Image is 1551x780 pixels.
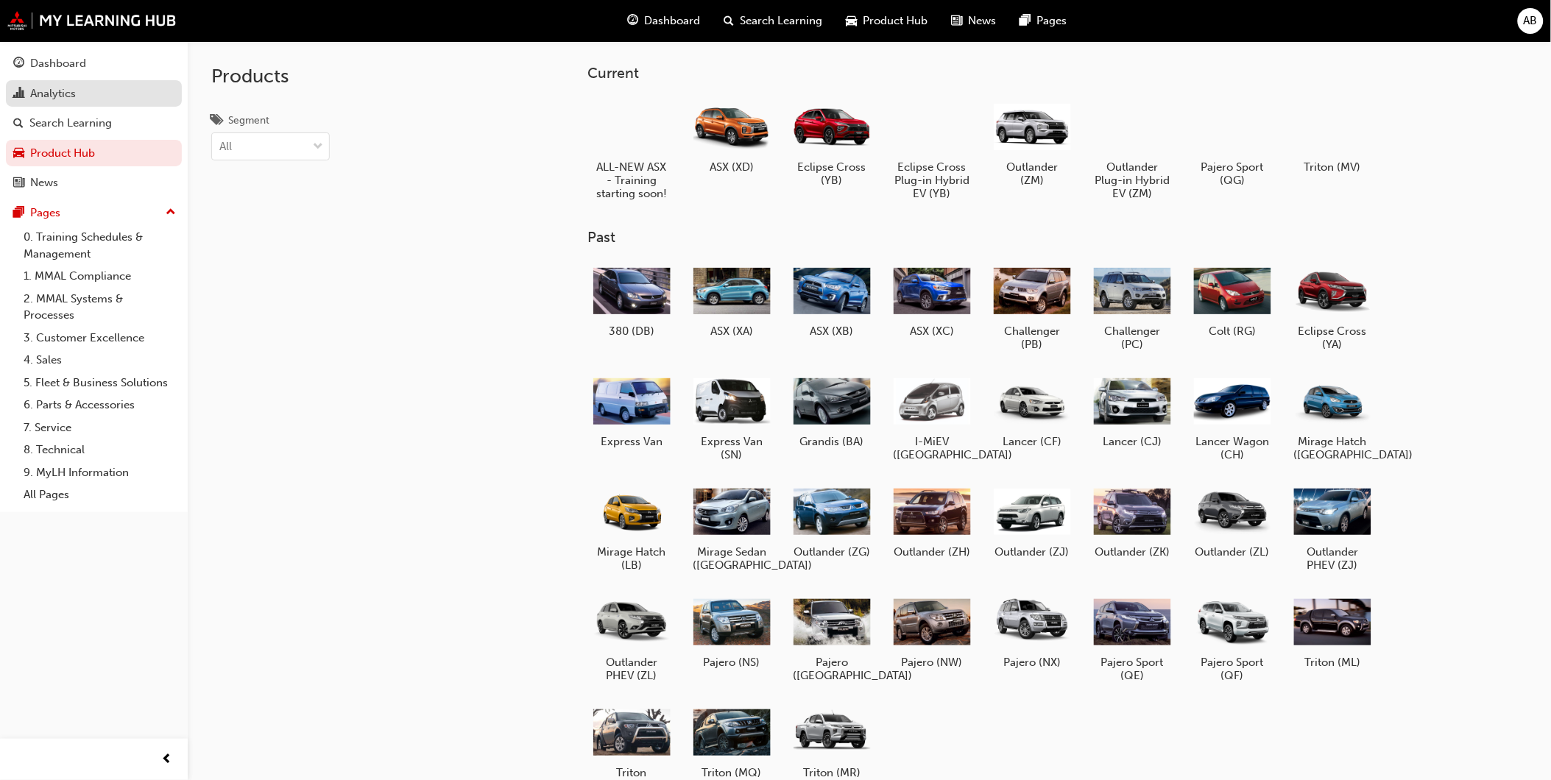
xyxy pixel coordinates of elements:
[587,229,1424,246] h3: Past
[988,258,1076,357] a: Challenger (PB)
[13,177,24,190] span: news-icon
[1094,435,1171,448] h5: Lancer (CJ)
[18,483,182,506] a: All Pages
[940,6,1008,36] a: news-iconNews
[969,13,997,29] span: News
[988,479,1076,564] a: Outlander (ZJ)
[1194,160,1271,187] h5: Pajero Sport (QG)
[7,11,177,30] img: mmal
[1094,656,1171,682] h5: Pajero Sport (QE)
[628,12,639,30] span: guage-icon
[794,656,871,682] h5: Pajero ([GEOGRAPHIC_DATA])
[994,656,1071,669] h5: Pajero (NX)
[693,325,771,338] h5: ASX (XA)
[29,115,112,132] div: Search Learning
[18,461,182,484] a: 9. MyLH Information
[1294,435,1371,461] h5: Mirage Hatch ([GEOGRAPHIC_DATA])
[13,117,24,130] span: search-icon
[30,205,60,221] div: Pages
[1088,589,1176,688] a: Pajero Sport (QE)
[1088,369,1176,454] a: Lancer (CJ)
[645,13,701,29] span: Dashboard
[894,325,971,338] h5: ASX (XC)
[794,435,871,448] h5: Grandis (BA)
[888,93,976,205] a: Eclipse Cross Plug-in Hybrid EV (YB)
[593,325,671,338] h5: 380 (DB)
[6,199,182,227] button: Pages
[587,369,676,454] a: Express Van
[13,88,24,101] span: chart-icon
[847,12,858,30] span: car-icon
[894,160,971,200] h5: Eclipse Cross Plug-in Hybrid EV (YB)
[888,258,976,344] a: ASX (XC)
[888,589,976,675] a: Pajero (NW)
[788,258,876,344] a: ASX (XB)
[593,435,671,448] h5: Express Van
[1094,325,1171,351] h5: Challenger (PC)
[1288,369,1377,467] a: Mirage Hatch ([GEOGRAPHIC_DATA])
[688,93,776,179] a: ASX (XD)
[1288,258,1377,357] a: Eclipse Cross (YA)
[30,55,86,72] div: Dashboard
[788,93,876,192] a: Eclipse Cross (YB)
[593,160,671,200] h5: ALL-NEW ASX - Training starting soon!
[1037,13,1067,29] span: Pages
[6,47,182,199] button: DashboardAnalyticsSearch LearningProduct HubNews
[18,265,182,288] a: 1. MMAL Compliance
[994,545,1071,559] h5: Outlander (ZJ)
[18,349,182,372] a: 4. Sales
[18,327,182,350] a: 3. Customer Excellence
[713,6,835,36] a: search-iconSearch Learning
[18,416,182,439] a: 7. Service
[988,93,1076,192] a: Outlander (ZM)
[587,65,1424,82] h3: Current
[30,85,76,102] div: Analytics
[688,258,776,344] a: ASX (XA)
[162,751,173,769] span: prev-icon
[6,110,182,137] a: Search Learning
[788,479,876,564] a: Outlander (ZG)
[888,369,976,467] a: I-MiEV ([GEOGRAPHIC_DATA])
[1288,93,1377,179] a: Triton (MV)
[1188,258,1276,344] a: Colt (RG)
[1088,479,1176,564] a: Outlander (ZK)
[166,203,176,222] span: up-icon
[994,325,1071,351] h5: Challenger (PB)
[894,656,971,669] h5: Pajero (NW)
[219,138,232,155] div: All
[688,589,776,675] a: Pajero (NS)
[6,50,182,77] a: Dashboard
[6,80,182,107] a: Analytics
[1188,589,1276,688] a: Pajero Sport (QF)
[6,140,182,167] a: Product Hub
[1188,479,1276,564] a: Outlander (ZL)
[693,766,771,779] h5: Triton (MQ)
[894,435,971,461] h5: I-MiEV ([GEOGRAPHIC_DATA])
[863,13,928,29] span: Product Hub
[1294,160,1371,174] h5: Triton (MV)
[6,169,182,196] a: News
[1194,435,1271,461] h5: Lancer Wagon (CH)
[1188,369,1276,467] a: Lancer Wagon (CH)
[211,115,222,128] span: tags-icon
[18,439,182,461] a: 8. Technical
[1020,12,1031,30] span: pages-icon
[18,372,182,394] a: 5. Fleet & Business Solutions
[593,545,671,572] h5: Mirage Hatch (LB)
[724,12,735,30] span: search-icon
[988,369,1076,454] a: Lancer (CF)
[1288,589,1377,675] a: Triton (ML)
[688,479,776,578] a: Mirage Sedan ([GEOGRAPHIC_DATA])
[13,57,24,71] span: guage-icon
[693,435,771,461] h5: Express Van (SN)
[1518,8,1544,34] button: AB
[616,6,713,36] a: guage-iconDashboard
[835,6,940,36] a: car-iconProduct Hub
[788,369,876,454] a: Grandis (BA)
[794,766,871,779] h5: Triton (MR)
[30,174,58,191] div: News
[18,226,182,265] a: 0. Training Schedules & Management
[988,589,1076,675] a: Pajero (NX)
